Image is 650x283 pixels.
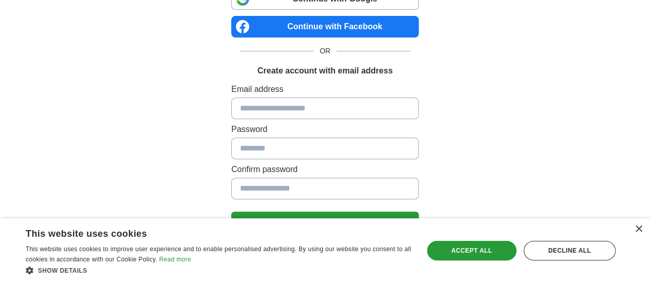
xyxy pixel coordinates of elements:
[257,65,393,77] h1: Create account with email address
[26,224,386,240] div: This website uses cookies
[231,16,419,37] a: Continue with Facebook
[231,123,419,136] label: Password
[231,83,419,96] label: Email address
[313,46,337,56] span: OR
[427,241,516,260] div: Accept all
[231,163,419,176] label: Confirm password
[524,241,616,260] div: Decline all
[159,256,191,263] a: Read more, opens a new window
[26,265,412,275] div: Show details
[635,225,642,233] div: Close
[38,267,87,274] span: Show details
[231,212,419,233] button: Create Account
[26,246,411,263] span: This website uses cookies to improve user experience and to enable personalised advertising. By u...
